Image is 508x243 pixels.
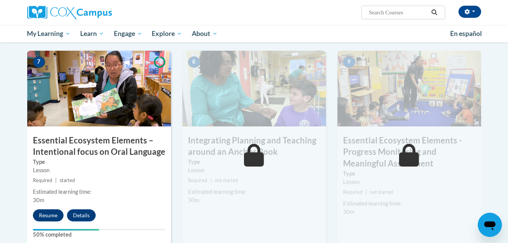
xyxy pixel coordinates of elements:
div: Lesson [33,166,165,174]
a: Engage [109,25,147,42]
span: | [365,189,367,195]
h3: Essential Ecosystem Elements - Progress Monitoring and Meaningful Assessment [337,135,481,170]
div: Main menu [16,25,492,42]
img: Course Image [337,51,481,126]
div: Lesson [343,178,475,186]
img: Course Image [27,51,171,126]
button: Search [429,8,440,17]
span: 30m [188,197,199,203]
span: My Learning [27,29,70,38]
span: started [60,178,75,183]
span: Engage [114,29,142,38]
a: Explore [147,25,187,42]
span: Learn [80,29,104,38]
button: Account Settings [458,6,481,18]
button: Details [67,209,96,221]
h3: Integrating Planning and Teaching around an Anchor Book [182,135,326,158]
div: Estimated learning time: [33,188,165,196]
label: Type [343,170,475,178]
div: Estimated learning time: [343,199,475,208]
span: Required [188,178,207,183]
label: Type [33,158,165,166]
label: 50% completed [33,231,165,239]
span: 30m [33,197,44,203]
span: | [210,178,212,183]
a: En español [445,26,487,42]
span: Required [343,189,362,195]
span: En español [450,30,482,37]
span: not started [215,178,238,183]
a: About [187,25,222,42]
div: Estimated learning time: [188,188,320,196]
a: Cox Campus [27,6,171,19]
div: Your progress [33,229,99,231]
span: 8 [188,56,200,68]
span: 7 [33,56,45,68]
div: Lesson [188,166,320,174]
span: 9 [343,56,355,68]
img: Course Image [182,51,326,126]
label: Type [188,158,320,166]
iframe: Button to launch messaging window [478,213,502,237]
input: Search Courses [368,8,429,17]
span: About [192,29,217,38]
h3: Essential Ecosystem Elements – Intentional focus on Oral Language [27,135,171,158]
span: Required [33,178,52,183]
span: Explore [152,29,182,38]
span: | [55,178,57,183]
img: Cox Campus [27,6,112,19]
span: 30m [343,209,354,215]
a: Learn [75,25,109,42]
a: My Learning [22,25,76,42]
button: Resume [33,209,64,221]
span: not started [370,189,393,195]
